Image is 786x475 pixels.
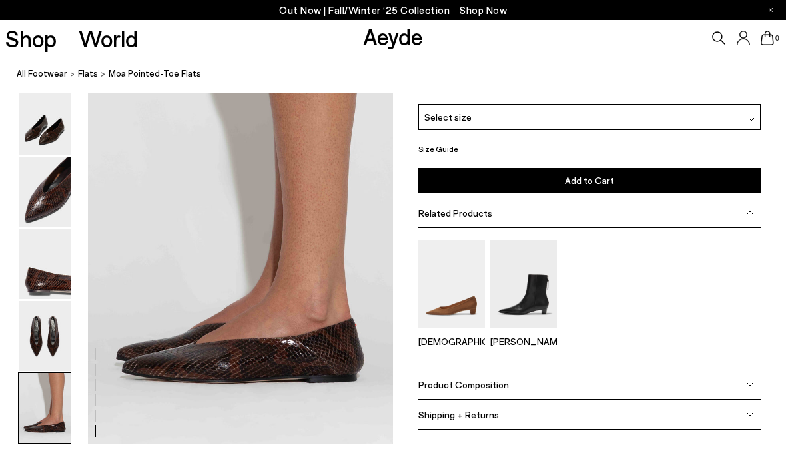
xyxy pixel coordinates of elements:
[774,35,781,42] span: 0
[460,4,507,16] span: Navigate to /collections/new-in
[19,373,71,443] img: Moa Pointed-Toe Flats - Image 6
[490,240,557,328] img: Harriet Pointed Ankle Boots
[17,67,67,81] a: All Footwear
[418,141,458,157] button: Size Guide
[78,68,98,79] span: flats
[19,301,71,371] img: Moa Pointed-Toe Flats - Image 5
[109,67,201,81] span: Moa Pointed-Toe Flats
[279,2,507,19] p: Out Now | Fall/Winter ‘25 Collection
[761,31,774,45] a: 0
[418,319,485,347] a: Judi Suede Pointed Pumps [DEMOGRAPHIC_DATA]
[79,27,138,50] a: World
[418,168,761,193] button: Add to Cart
[490,319,557,347] a: Harriet Pointed Ankle Boots [PERSON_NAME]
[490,336,557,347] p: [PERSON_NAME]
[78,67,98,81] a: flats
[418,240,485,328] img: Judi Suede Pointed Pumps
[747,209,753,216] img: svg%3E
[363,22,423,50] a: Aeyde
[19,157,71,227] img: Moa Pointed-Toe Flats - Image 3
[418,409,499,420] span: Shipping + Returns
[418,379,509,390] span: Product Composition
[418,336,485,347] p: [DEMOGRAPHIC_DATA]
[17,56,786,93] nav: breadcrumb
[424,110,472,124] span: Select size
[748,116,755,123] img: svg%3E
[747,381,753,388] img: svg%3E
[19,229,71,299] img: Moa Pointed-Toe Flats - Image 4
[747,411,753,418] img: svg%3E
[565,175,614,186] span: Add to Cart
[418,207,492,219] span: Related Products
[19,85,71,155] img: Moa Pointed-Toe Flats - Image 2
[5,27,57,50] a: Shop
